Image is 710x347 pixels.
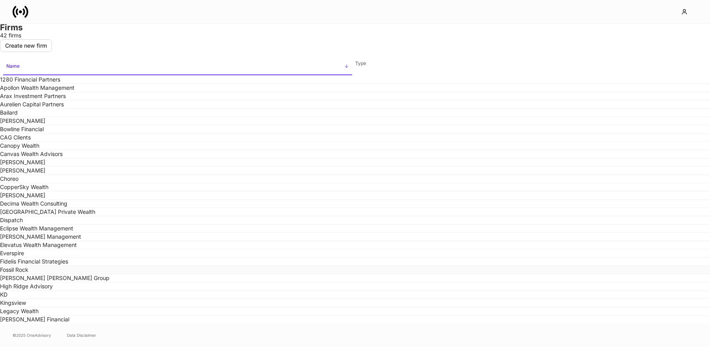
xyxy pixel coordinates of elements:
h6: Type [355,59,366,67]
span: Name [3,58,352,75]
span: © 2025 OneAdvisory [13,332,51,338]
h6: Name [6,62,20,70]
a: Data Disclaimer [67,332,96,338]
div: Create new firm [5,43,47,48]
